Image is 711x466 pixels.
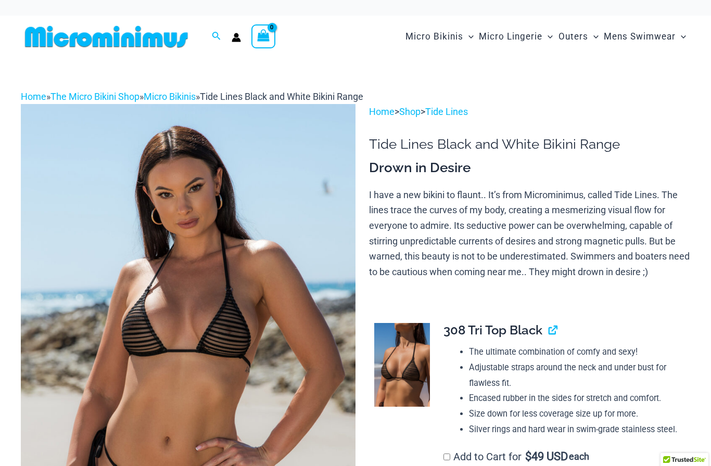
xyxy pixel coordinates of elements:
span: Menu Toggle [463,23,474,50]
a: Micro BikinisMenu ToggleMenu Toggle [403,21,476,53]
h1: Tide Lines Black and White Bikini Range [369,136,690,152]
a: Home [21,91,46,102]
h3: Drown in Desire [369,159,690,177]
a: Micro LingerieMenu ToggleMenu Toggle [476,21,555,53]
li: Adjustable straps around the neck and under bust for flawless fit. [469,360,682,391]
span: Tide Lines Black and White Bikini Range [200,91,363,102]
span: Outers [558,23,588,50]
nav: Site Navigation [401,19,690,54]
p: > > [369,104,690,120]
a: Tide Lines [425,106,468,117]
li: Silver rings and hard wear in swim-grade stainless steel. [469,422,682,437]
a: Search icon link [212,30,221,43]
p: I have a new bikini to flaunt.. It’s from Microminimus, called Tide Lines. The lines trace the cu... [369,187,690,280]
span: $ [525,450,531,463]
a: Shop [399,106,421,117]
li: The ultimate combination of comfy and sexy! [469,344,682,360]
img: MM SHOP LOGO FLAT [21,25,192,48]
label: Add to Cart for [443,450,589,463]
span: 308 Tri Top Black [443,322,542,338]
span: Menu Toggle [542,23,553,50]
span: Micro Lingerie [479,23,542,50]
li: Size down for less coverage size up for more. [469,406,682,422]
input: Add to Cart for$49 USD each [443,454,450,460]
a: Account icon link [232,33,241,42]
span: Mens Swimwear [604,23,676,50]
span: Menu Toggle [588,23,599,50]
span: » » » [21,91,363,102]
a: The Micro Bikini Shop [50,91,139,102]
span: Menu Toggle [676,23,686,50]
span: each [569,451,589,462]
a: Micro Bikinis [144,91,196,102]
span: Micro Bikinis [405,23,463,50]
img: Tide Lines Black 308 Tri Top [374,323,430,407]
a: OutersMenu ToggleMenu Toggle [556,21,601,53]
a: Mens SwimwearMenu ToggleMenu Toggle [601,21,689,53]
a: Home [369,106,395,117]
a: View Shopping Cart, empty [251,24,275,48]
li: Encased rubber in the sides for stretch and comfort. [469,391,682,406]
span: 49 USD [525,451,568,462]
